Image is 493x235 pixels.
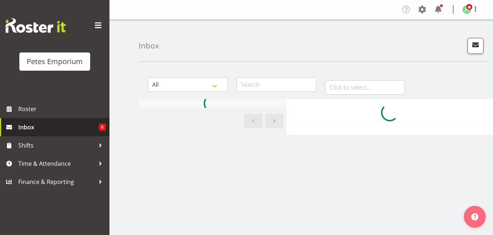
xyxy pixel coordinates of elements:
span: Time & Attendance [18,158,95,169]
span: 6 [99,124,106,131]
div: Petes Emporium [27,56,83,67]
span: Finance & Reporting [18,176,95,187]
span: Shifts [18,140,95,151]
span: Roster [18,103,106,114]
input: Click to select... [325,80,405,95]
img: jodine-bunn132.jpg [462,5,471,14]
a: Previous page [244,114,262,128]
h4: Inbox [139,42,159,50]
input: Search [236,77,316,92]
img: help-xxl-2.png [471,213,478,220]
span: Inbox [18,122,99,133]
a: Next page [265,114,284,128]
img: Rosterit website logo [5,18,66,33]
